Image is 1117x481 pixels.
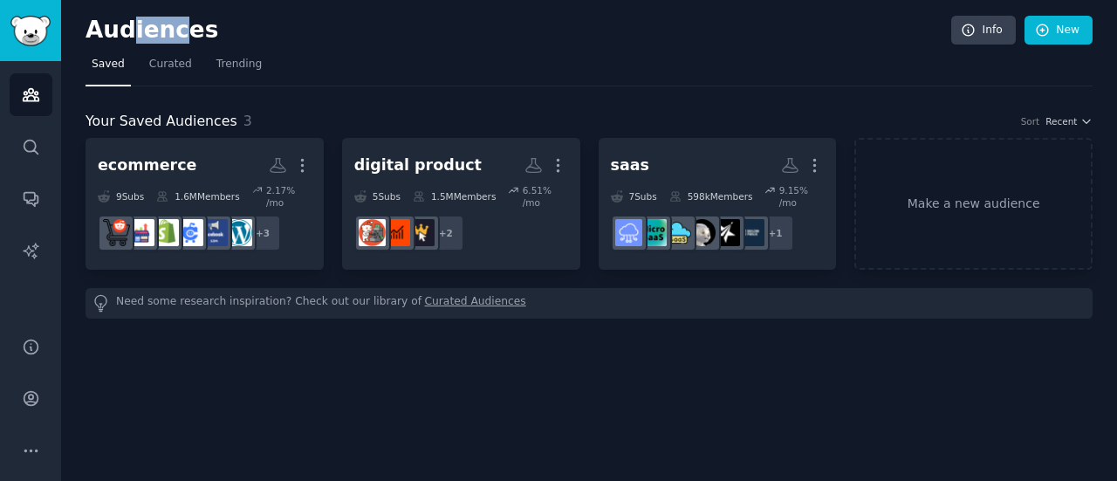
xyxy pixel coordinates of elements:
[1024,16,1093,45] a: New
[354,184,401,209] div: 5 Sub s
[951,16,1016,45] a: Info
[1045,115,1093,127] button: Recent
[408,219,435,246] img: DigitalProductEmpir
[266,184,312,209] div: 2.17 % /mo
[713,219,740,246] img: SaaSMarketing
[143,51,198,86] a: Curated
[98,184,144,209] div: 9 Sub s
[1045,115,1077,127] span: Recent
[176,219,203,246] img: ecommercemarketing
[149,57,192,72] span: Curated
[152,219,179,246] img: shopify
[615,219,642,246] img: SaaS
[664,219,691,246] img: micro_saas
[854,138,1093,270] a: Make a new audience
[10,16,51,46] img: GummySearch logo
[689,219,716,246] img: BootstrappedSaaS
[201,219,228,246] img: FacebookAds
[243,113,252,129] span: 3
[210,51,268,86] a: Trending
[92,57,125,72] span: Saved
[86,138,324,270] a: ecommerce9Subs1.6MMembers2.17% /mo+3WordpressFacebookAdsecommercemarketingshopifyecommerce_growth...
[611,155,649,176] div: saas
[383,219,410,246] img: digitalproductselling
[86,288,1093,319] div: Need some research inspiration? Check out our library of
[428,215,464,251] div: + 2
[216,57,262,72] span: Trending
[244,215,281,251] div: + 3
[599,138,837,270] a: saas7Subs598kMembers9.15% /mo+1buildinpublicSaaSMarketingBootstrappedSaaSmicro_saasmicrosaasSaaS
[127,219,154,246] img: ecommerce_growth
[225,219,252,246] img: Wordpress
[156,184,239,209] div: 1.6M Members
[669,184,753,209] div: 598k Members
[413,184,496,209] div: 1.5M Members
[757,215,794,251] div: + 1
[425,294,526,313] a: Curated Audiences
[359,219,386,246] img: passive_income
[342,138,580,270] a: digital product5Subs1.5MMembers6.51% /mo+2DigitalProductEmpirdigitalproductsellingpassive_income
[98,155,196,176] div: ecommerce
[611,184,657,209] div: 7 Sub s
[103,219,130,246] img: ecommerce
[737,219,764,246] img: buildinpublic
[523,184,568,209] div: 6.51 % /mo
[779,184,825,209] div: 9.15 % /mo
[640,219,667,246] img: microsaas
[354,155,482,176] div: digital product
[1021,115,1040,127] div: Sort
[86,51,131,86] a: Saved
[86,17,951,45] h2: Audiences
[86,111,237,133] span: Your Saved Audiences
